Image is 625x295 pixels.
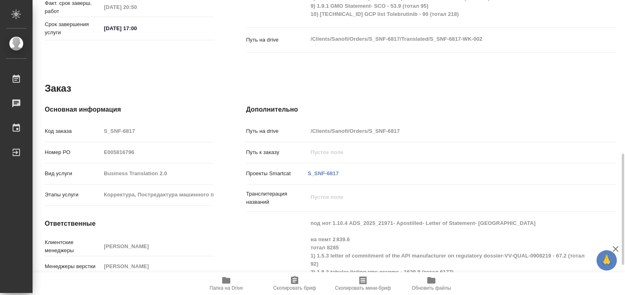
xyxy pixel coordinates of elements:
[45,148,101,156] p: Номер РО
[101,22,172,34] input: ✎ Введи что-нибудь
[101,146,213,158] input: Пустое поле
[597,250,617,271] button: 🙏
[335,285,391,291] span: Скопировать мини-бриф
[246,105,616,114] h4: Дополнительно
[45,127,101,135] p: Код заказа
[260,272,329,295] button: Скопировать бриф
[246,170,308,178] p: Проекты Smartcat
[329,272,397,295] button: Скопировать мини-бриф
[192,272,260,295] button: Папка на Drive
[45,219,214,229] h4: Ответственные
[308,170,339,176] a: S_SNF-6817
[412,285,451,291] span: Обновить файлы
[308,125,585,137] input: Пустое поле
[45,170,101,178] p: Вид услуги
[273,285,316,291] span: Скопировать бриф
[101,167,213,179] input: Пустое поле
[246,36,308,44] p: Путь на drive
[45,20,101,37] p: Срок завершения услуги
[210,285,243,291] span: Папка на Drive
[600,252,614,269] span: 🙏
[45,105,214,114] h4: Основная информация
[45,262,101,271] p: Менеджеры верстки
[45,82,71,95] h2: Заказ
[45,238,101,255] p: Клиентские менеджеры
[246,190,308,206] p: Транслитерация названий
[397,272,465,295] button: Обновить файлы
[101,189,213,200] input: Пустое поле
[308,146,585,158] input: Пустое поле
[101,260,213,272] input: Пустое поле
[101,240,213,252] input: Пустое поле
[101,125,213,137] input: Пустое поле
[45,191,101,199] p: Этапы услуги
[308,32,585,46] textarea: /Clients/Sanofi/Orders/S_SNF-6817/Translated/S_SNF-6817-WK-002
[246,127,308,135] p: Путь на drive
[246,148,308,156] p: Путь к заказу
[101,1,172,13] input: Пустое поле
